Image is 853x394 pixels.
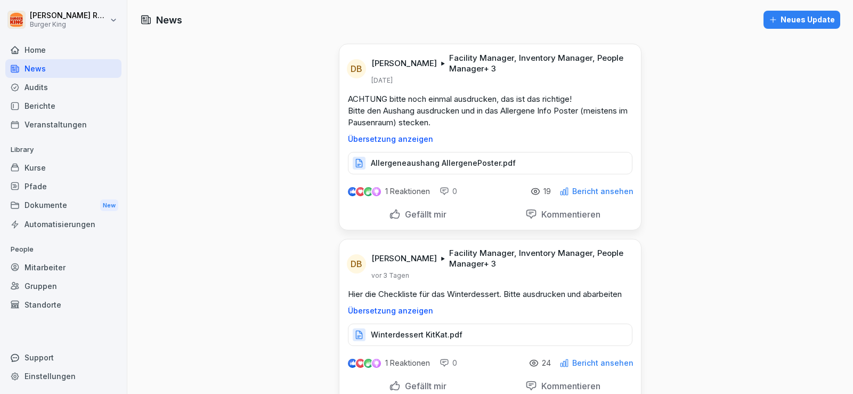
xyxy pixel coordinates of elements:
[537,381,600,391] p: Kommentieren
[348,359,357,367] img: like
[440,186,457,197] div: 0
[5,115,121,134] a: Veranstaltungen
[5,158,121,177] a: Kurse
[371,58,437,69] p: [PERSON_NAME]
[348,161,632,172] a: Allergeneaushang AllergenePoster.pdf
[100,199,118,212] div: New
[537,209,600,220] p: Kommentieren
[364,359,373,368] img: celebrate
[5,78,121,97] a: Audits
[371,253,437,264] p: [PERSON_NAME]
[356,188,364,196] img: love
[348,307,632,315] p: Übersetzung anzeigen
[385,359,430,367] p: 1 Reaktionen
[5,348,121,367] div: Support
[401,381,446,391] p: Gefällt mir
[5,196,121,215] a: DokumenteNew
[156,13,182,27] h1: News
[30,21,108,28] p: Burger King
[440,358,457,368] div: 0
[5,59,121,78] a: News
[5,41,121,59] a: Home
[5,258,121,277] a: Mitarbeiter
[347,254,366,274] div: DB
[356,359,364,367] img: love
[543,187,551,196] p: 19
[5,196,121,215] div: Dokumente
[371,76,393,85] p: [DATE]
[348,93,632,128] p: ACHTUNG bitte noch einmal ausdrucken, das ist das richtige! Bitte den Aushang ausdrucken und in d...
[348,288,632,300] p: Hier die Checkliste für das Winterdessert. Bitte ausdrucken und abarbeiten
[5,141,121,158] p: Library
[372,358,381,368] img: inspiring
[5,295,121,314] a: Standorte
[5,97,121,115] a: Berichte
[30,11,108,20] p: [PERSON_NAME] Rohrich
[401,209,446,220] p: Gefällt mir
[348,187,357,196] img: like
[5,367,121,385] a: Einstellungen
[371,271,409,280] p: vor 3 Tagen
[364,187,373,196] img: celebrate
[347,59,366,78] div: DB
[763,11,840,29] button: Neues Update
[371,158,516,168] p: Allergeneaushang AllergenePoster.pdf
[572,359,633,367] p: Bericht ansehen
[348,333,632,343] a: Winterdessert KitKat.pdf
[572,187,633,196] p: Bericht ansehen
[5,277,121,295] a: Gruppen
[385,187,430,196] p: 1 Reaktionen
[5,241,121,258] p: People
[5,177,121,196] a: Pfade
[449,53,628,74] p: Facility Manager, Inventory Manager, People Manager + 3
[769,14,835,26] div: Neues Update
[372,187,381,196] img: inspiring
[449,248,628,269] p: Facility Manager, Inventory Manager, People Manager + 3
[348,135,632,143] p: Übersetzung anzeigen
[5,215,121,234] a: Automatisierungen
[371,329,462,340] p: Winterdessert KitKat.pdf
[542,359,551,367] p: 24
